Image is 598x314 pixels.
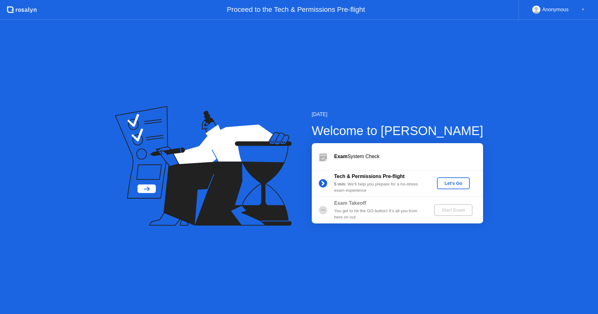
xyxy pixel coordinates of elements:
button: Start Exam [434,204,472,216]
div: Start Exam [437,208,470,213]
div: Anonymous [542,6,569,14]
b: 5 min [334,182,345,186]
b: Exam Takeoff [334,200,366,206]
div: [DATE] [312,111,483,118]
b: Exam [334,154,348,159]
div: Let's Go [439,181,467,186]
button: Let's Go [437,177,470,189]
div: You get to hit the GO button! It’s all you from here on out [334,208,424,221]
div: ▼ [581,6,585,14]
div: System Check [334,153,483,160]
div: Welcome to [PERSON_NAME] [312,121,483,140]
div: : We’ll help you prepare for a no-stress exam experience [334,181,424,194]
b: Tech & Permissions Pre-flight [334,174,405,179]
